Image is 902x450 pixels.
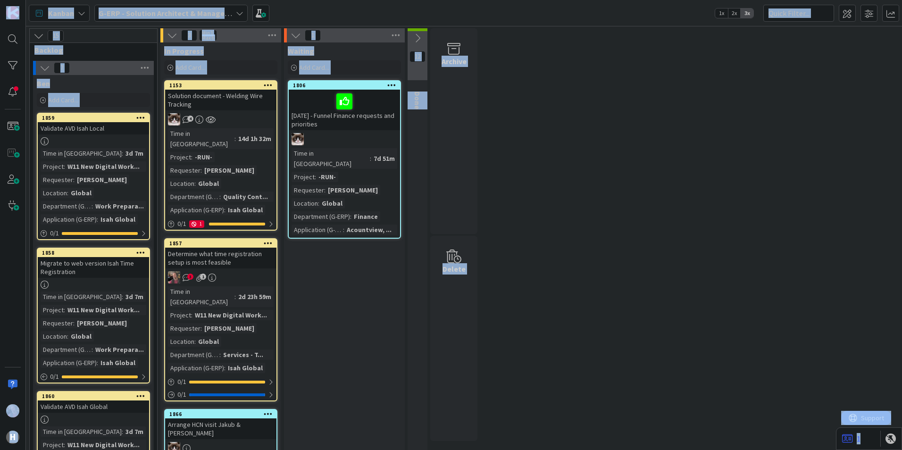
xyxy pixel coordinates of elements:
[38,249,149,257] div: 1858
[370,153,371,164] span: :
[715,8,728,18] span: 1x
[292,148,370,169] div: Time in [GEOGRAPHIC_DATA]
[41,214,97,225] div: Application (G-ERP)
[168,165,200,175] div: Requester
[343,225,344,235] span: :
[123,148,146,158] div: 3d 7m
[48,8,74,19] span: Kanban
[68,331,94,342] div: Global
[202,35,214,40] div: Max 6
[350,211,351,222] span: :
[192,152,215,162] div: -RUN-
[292,133,304,145] img: Kv
[54,62,70,74] span: 7
[165,389,276,400] div: 0/1
[234,133,236,144] span: :
[177,377,186,387] span: 0 / 1
[67,331,68,342] span: :
[165,239,276,248] div: 1857
[181,30,197,41] span: 3
[168,192,219,202] div: Department (G-ERP)
[165,239,276,268] div: 1857Determine what time registration setup is most feasible
[38,400,149,413] div: Validate AVD Isah Global
[371,153,397,164] div: 7d 51m
[169,411,276,417] div: 1866
[99,8,243,18] b: G-ERP - Solution Architect & Management
[289,81,400,130] div: 1806[DATE] - Funnel Finance requests and priorities
[123,426,146,437] div: 3d 7m
[42,250,149,256] div: 1858
[165,410,276,439] div: 1866Arrange HCN visit Jakub & [PERSON_NAME]
[122,148,123,158] span: :
[165,81,276,110] div: 1153Solution document - Welding Wire Tracking
[177,390,186,400] span: 0 / 1
[196,336,221,347] div: Global
[65,161,142,172] div: W11 New Digital Work...
[200,274,206,280] span: 1
[41,331,67,342] div: Location
[842,433,860,444] a: 1
[168,286,234,307] div: Time in [GEOGRAPHIC_DATA]
[165,376,276,388] div: 0/1
[38,257,149,278] div: Migrate to web version Isah Time Registration
[6,6,19,19] img: Visit kanbanzone.com
[38,114,149,134] div: 1859Validate AVD Isah Local
[168,152,191,162] div: Project
[305,30,321,41] span: 1
[93,201,146,211] div: Work Prepara...
[67,188,68,198] span: :
[64,161,65,172] span: :
[93,344,146,355] div: Work Prepara...
[64,440,65,450] span: :
[189,220,204,228] div: 1
[168,271,180,283] img: BF
[168,336,194,347] div: Location
[326,185,380,195] div: [PERSON_NAME]
[168,363,224,373] div: Application (G-ERP)
[191,152,192,162] span: :
[221,192,270,202] div: Quality Cont...
[123,292,146,302] div: 3d 7m
[37,79,50,88] span: Ben
[299,63,329,72] span: Add Card...
[38,392,149,413] div: 1860Validate AVD Isah Global
[6,404,19,417] img: BF
[293,82,400,89] div: 1806
[202,31,213,35] div: Min 1
[165,218,276,230] div: 0/11
[165,271,276,283] div: BF
[292,225,343,235] div: Application (G-ERP)
[225,363,265,373] div: Isah Global
[73,318,75,328] span: :
[122,426,123,437] span: :
[41,188,67,198] div: Location
[234,292,236,302] span: :
[48,96,78,104] span: Add Card...
[75,318,129,328] div: [PERSON_NAME]
[20,1,43,13] span: Support
[50,228,59,238] span: 0 / 1
[292,211,350,222] div: Department (G-ERP)
[38,371,149,383] div: 0/1
[41,305,64,315] div: Project
[192,310,269,320] div: W11 New Digital Work...
[41,175,73,185] div: Requester
[443,263,466,275] div: Delete
[41,161,64,172] div: Project
[37,248,150,383] a: 1858Migrate to web version Isah Time RegistrationTime in [GEOGRAPHIC_DATA]:3d 7mProject:W11 New D...
[219,192,221,202] span: :
[194,336,196,347] span: :
[38,392,149,400] div: 1860
[289,81,400,90] div: 1806
[196,178,221,189] div: Global
[224,205,225,215] span: :
[68,188,94,198] div: Global
[73,175,75,185] span: :
[168,178,194,189] div: Location
[48,30,64,42] span: 15
[219,350,221,360] span: :
[292,198,318,208] div: Location
[191,310,192,320] span: :
[6,431,19,444] div: H
[34,45,145,55] span: Backlog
